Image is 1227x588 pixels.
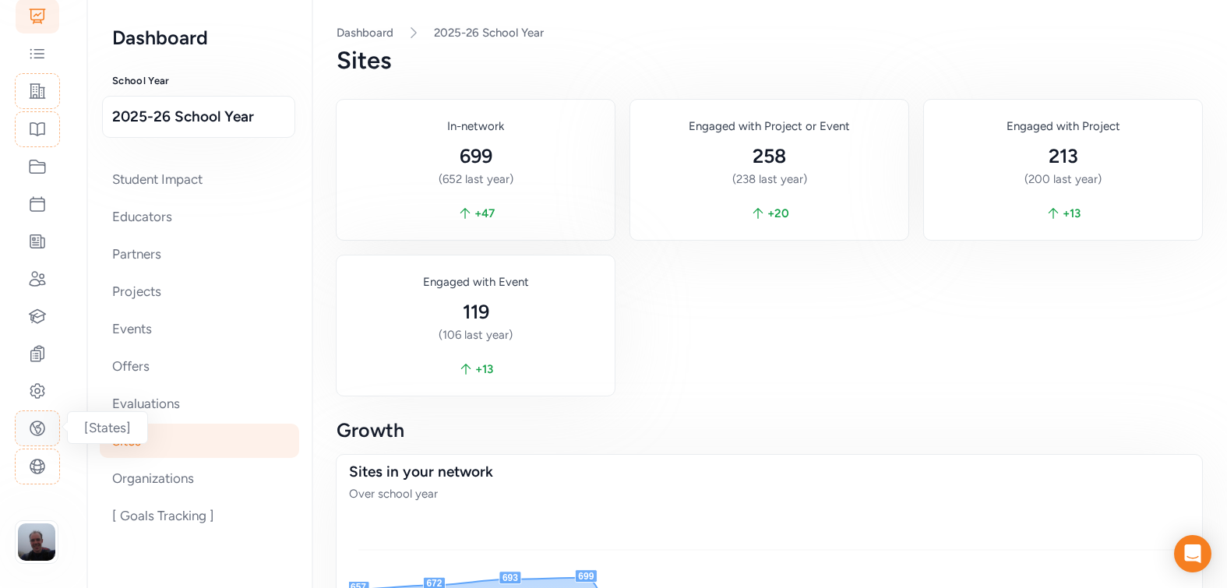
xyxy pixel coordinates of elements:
[475,361,493,377] span: + 13
[112,25,287,50] h2: Dashboard
[936,118,1190,134] div: Engaged with Project
[100,237,299,271] div: Partners
[349,327,602,343] div: (106 last year)
[349,143,602,168] div: 699
[936,171,1190,187] div: (200 last year)
[349,299,602,324] div: 119
[100,498,299,533] div: [ Goals Tracking ]
[474,206,495,221] span: + 47
[349,274,602,290] div: Engaged with Event
[643,171,896,187] div: (238 last year)
[102,96,295,138] button: 2025-26 School Year
[349,461,1190,483] div: Sites in your network
[112,106,285,128] span: 2025-26 School Year
[1063,206,1081,221] span: + 13
[337,26,393,40] a: Dashboard
[349,171,602,187] div: (652 last year)
[434,25,544,40] a: 2025-26 School Year
[100,162,299,196] div: Student Impact
[337,25,1202,40] nav: Breadcrumb
[100,386,299,421] div: Evaluations
[112,75,287,87] h3: School Year
[100,424,299,458] div: Sites
[100,349,299,383] div: Offers
[337,421,1202,439] h3: Growth
[349,118,602,134] div: In-network
[100,312,299,346] div: Events
[100,199,299,234] div: Educators
[767,206,789,221] span: + 20
[100,461,299,495] div: Organizations
[100,274,299,308] div: Projects
[643,143,896,168] div: 258
[643,118,896,134] div: Engaged with Project or Event
[337,47,1202,75] div: Sites
[936,143,1190,168] div: 213
[349,486,1190,502] div: Over school year
[1174,535,1211,572] div: Open Intercom Messenger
